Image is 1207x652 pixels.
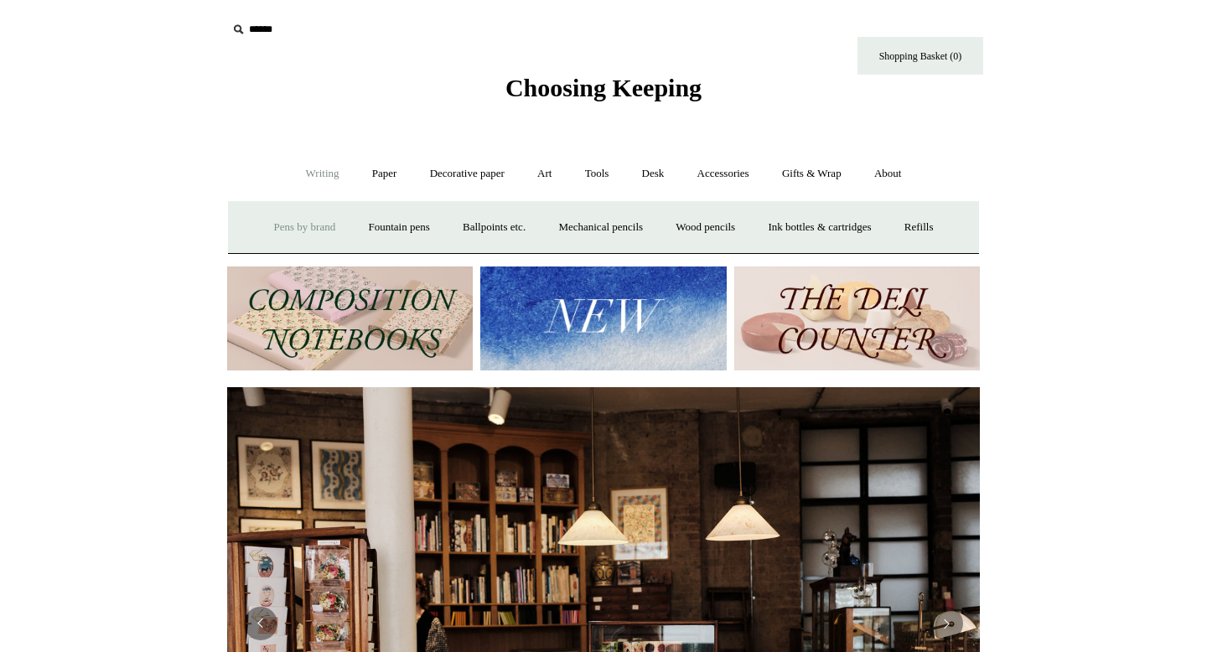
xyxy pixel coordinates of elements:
a: Choosing Keeping [505,87,702,99]
a: Mechanical pencils [543,205,658,250]
a: Ballpoints etc. [448,205,541,250]
a: Shopping Basket (0) [857,37,983,75]
span: Choosing Keeping [505,74,702,101]
a: Accessories [682,152,764,196]
a: Refills [889,205,949,250]
a: Decorative paper [415,152,520,196]
button: Previous [244,607,277,640]
a: Desk [627,152,680,196]
a: Writing [291,152,355,196]
button: Next [930,607,963,640]
img: 202302 Composition ledgers.jpg__PID:69722ee6-fa44-49dd-a067-31375e5d54ec [227,266,473,371]
a: Art [522,152,567,196]
a: Pens by brand [259,205,351,250]
img: The Deli Counter [734,266,980,371]
a: Wood pencils [660,205,750,250]
a: Ink bottles & cartridges [753,205,886,250]
a: Tools [570,152,624,196]
img: New.jpg__PID:f73bdf93-380a-4a35-bcfe-7823039498e1 [480,266,726,371]
a: Fountain pens [353,205,444,250]
a: Gifts & Wrap [767,152,857,196]
a: About [859,152,917,196]
a: Paper [357,152,412,196]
